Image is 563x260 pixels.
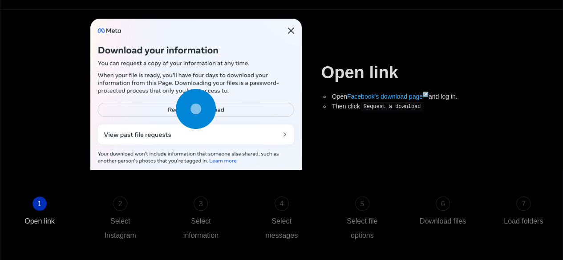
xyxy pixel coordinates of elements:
[321,62,482,83] h1: Open link
[38,200,42,208] span: 1
[199,200,203,208] span: 3
[361,102,423,111] code: Request a download
[330,92,482,101] li: Open and log in.
[504,214,543,228] div: Load folders
[256,214,308,243] div: Select messages
[94,196,175,243] div: 2Select Instagram
[417,196,498,228] div: 6Download files
[118,200,122,208] span: 2
[441,200,445,208] span: 6
[498,196,549,228] div: 7Load folders
[522,200,526,208] span: 7
[330,101,482,112] li: Then click
[94,214,146,243] div: Select Instagram
[360,200,364,208] span: 5
[175,196,255,243] div: 3Select information
[420,214,466,228] div: Download files
[336,214,388,243] div: Select file options
[423,92,429,97] sup: ↗
[336,196,417,243] div: 5Select file options
[24,214,55,228] div: Open link
[14,196,94,228] div: 1Open link
[347,93,429,100] a: Facebook's download page↗
[256,196,336,243] div: 4Select messages
[279,200,284,208] span: 4
[175,214,227,243] div: Select information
